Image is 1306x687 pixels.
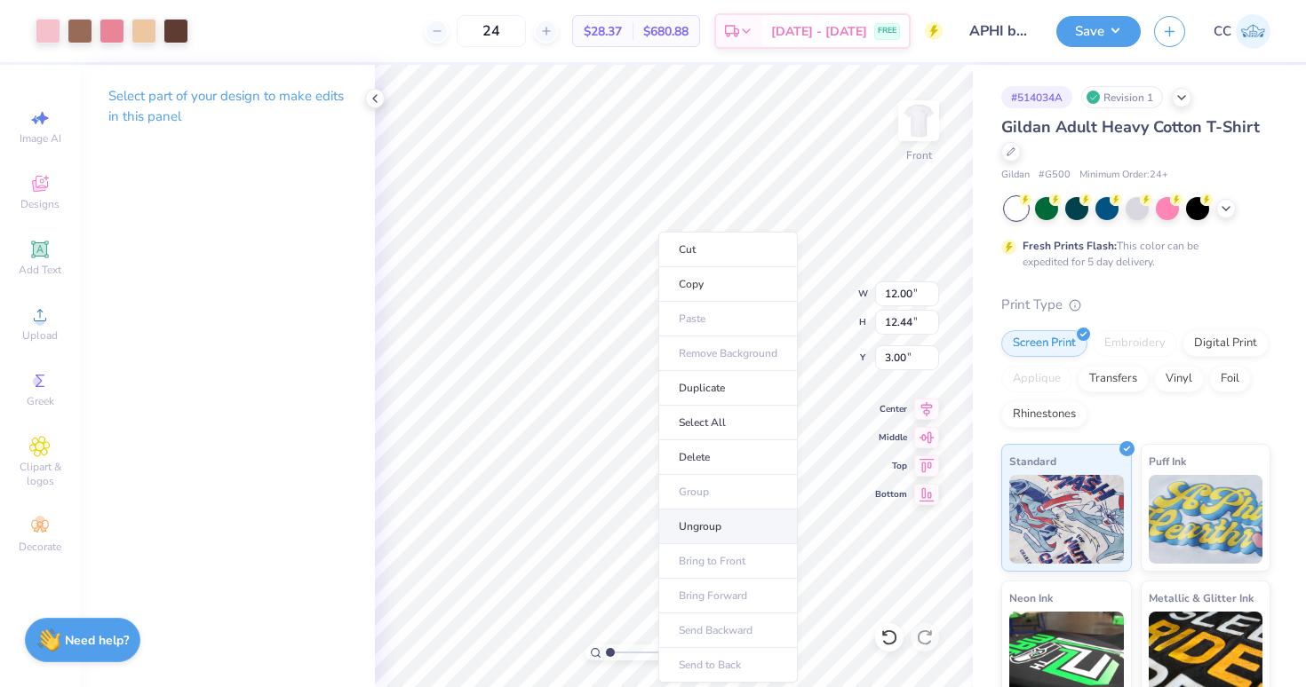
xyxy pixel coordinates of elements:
[658,371,798,406] li: Duplicate
[1149,588,1254,607] span: Metallic & Glitter Ink
[1001,168,1030,183] span: Gildan
[658,406,798,440] li: Select All
[9,460,71,488] span: Clipart & logos
[20,131,61,146] span: Image AI
[875,431,907,444] span: Middle
[20,197,60,211] span: Designs
[1149,452,1186,470] span: Puff Ink
[457,15,526,47] input: – –
[658,267,798,302] li: Copy
[771,22,867,41] span: [DATE] - [DATE]
[27,394,54,408] span: Greek
[658,509,798,544] li: Ungroup
[584,22,622,41] span: $28.37
[22,328,58,343] span: Upload
[1001,116,1260,138] span: Gildan Adult Heavy Cotton T-Shirt
[1079,168,1168,183] span: Minimum Order: 24 +
[658,440,798,475] li: Delete
[906,147,932,163] div: Front
[956,13,1043,49] input: Untitled Design
[1009,588,1053,607] span: Neon Ink
[1214,21,1231,42] span: CC
[1023,239,1117,253] strong: Fresh Prints Flash:
[19,263,61,277] span: Add Text
[1093,330,1177,357] div: Embroidery
[1009,452,1056,470] span: Standard
[1001,295,1270,315] div: Print Type
[1039,168,1071,183] span: # G500
[1001,86,1072,108] div: # 514034A
[643,22,689,41] span: $680.88
[1001,366,1072,392] div: Applique
[1149,475,1263,564] img: Puff Ink
[878,25,896,37] span: FREE
[1154,366,1204,392] div: Vinyl
[1209,366,1251,392] div: Foil
[1056,16,1141,47] button: Save
[875,403,907,415] span: Center
[65,632,129,649] strong: Need help?
[1183,330,1269,357] div: Digital Print
[1214,14,1270,49] a: CC
[875,488,907,501] span: Bottom
[1081,86,1163,108] div: Revision 1
[1001,330,1087,357] div: Screen Print
[1236,14,1270,49] img: Cori Cochran
[875,460,907,472] span: Top
[901,103,936,138] img: Front
[1009,475,1124,564] img: Standard
[1001,401,1087,428] div: Rhinestones
[108,86,346,127] p: Select part of your design to make edits in this panel
[1023,238,1241,270] div: This color can be expedited for 5 day delivery.
[658,232,798,267] li: Cut
[1078,366,1149,392] div: Transfers
[19,540,61,554] span: Decorate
